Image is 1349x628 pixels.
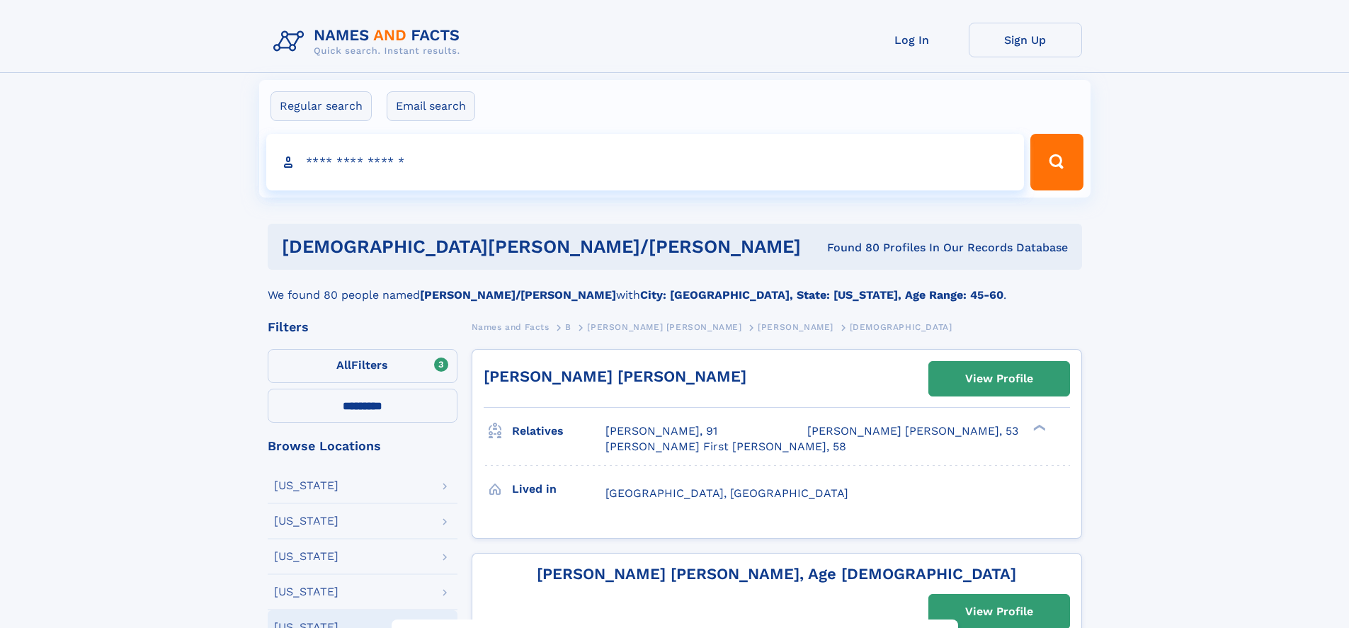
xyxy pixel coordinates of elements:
[605,486,848,500] span: [GEOGRAPHIC_DATA], [GEOGRAPHIC_DATA]
[758,322,833,332] span: [PERSON_NAME]
[850,322,952,332] span: [DEMOGRAPHIC_DATA]
[268,270,1082,304] div: We found 80 people named with .
[1030,423,1047,433] div: ❯
[266,134,1025,190] input: search input
[1030,134,1083,190] button: Search Button
[336,358,351,372] span: All
[512,477,605,501] h3: Lived in
[268,23,472,61] img: Logo Names and Facts
[758,318,833,336] a: [PERSON_NAME]
[587,322,741,332] span: [PERSON_NAME] [PERSON_NAME]
[512,419,605,443] h3: Relatives
[484,367,746,385] a: [PERSON_NAME] [PERSON_NAME]
[965,595,1033,628] div: View Profile
[565,322,571,332] span: B
[274,551,338,562] div: [US_STATE]
[537,565,1016,583] a: [PERSON_NAME] [PERSON_NAME], Age [DEMOGRAPHIC_DATA]
[640,288,1003,302] b: City: [GEOGRAPHIC_DATA], State: [US_STATE], Age Range: 45-60
[965,362,1033,395] div: View Profile
[271,91,372,121] label: Regular search
[605,439,846,455] a: [PERSON_NAME] First [PERSON_NAME], 58
[268,321,457,333] div: Filters
[814,240,1068,256] div: Found 80 Profiles In Our Records Database
[282,238,814,256] h1: [DEMOGRAPHIC_DATA][PERSON_NAME]/[PERSON_NAME]
[274,515,338,527] div: [US_STATE]
[565,318,571,336] a: B
[807,423,1018,439] a: [PERSON_NAME] [PERSON_NAME], 53
[268,349,457,383] label: Filters
[387,91,475,121] label: Email search
[605,423,717,439] a: [PERSON_NAME], 91
[274,586,338,598] div: [US_STATE]
[929,362,1069,396] a: View Profile
[969,23,1082,57] a: Sign Up
[855,23,969,57] a: Log In
[268,440,457,452] div: Browse Locations
[274,480,338,491] div: [US_STATE]
[587,318,741,336] a: [PERSON_NAME] [PERSON_NAME]
[420,288,616,302] b: [PERSON_NAME]/[PERSON_NAME]
[472,318,550,336] a: Names and Facts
